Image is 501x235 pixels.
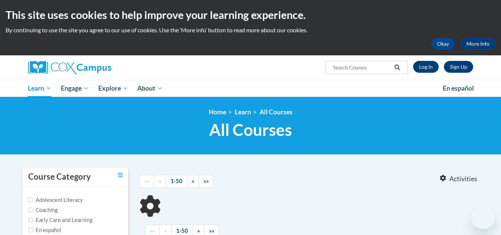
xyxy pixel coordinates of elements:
[28,226,61,234] label: En español
[164,228,167,234] span: «
[209,108,226,116] a: Home
[444,61,473,73] a: Register
[192,178,194,184] span: »
[449,175,477,183] span: Activities
[6,26,495,34] p: By continuing to use the site you agree to our use of cookies. Use the ‘More info’ button to read...
[209,228,214,234] span: »»
[132,80,167,97] a: About
[23,80,56,97] a: Learn
[187,175,199,188] a: Next
[144,178,149,184] span: ««
[28,61,169,74] a: Cox Campus
[61,84,89,93] span: Engage
[28,84,51,93] span: Learn
[28,206,57,214] label: Coaching
[28,218,33,222] input: Checkbox for Options
[28,198,33,202] input: Checkbox for Options
[93,80,133,97] a: Explore
[118,171,123,179] a: Toggle collapse
[154,175,166,188] a: Previous
[443,84,474,92] span: En español
[438,81,479,96] a: En español
[197,228,200,234] span: »
[159,178,161,184] span: «
[209,120,292,140] span: All Courses
[28,228,33,232] input: Checkbox for Options
[471,205,495,229] iframe: Button to launch messaging window
[413,61,439,73] a: Log In
[28,171,91,183] h3: Course Category
[28,61,111,74] img: Cox Campus
[392,63,403,72] button: Search
[137,84,162,93] span: About
[332,63,392,72] input: Search Courses
[260,108,293,116] a: All Courses
[98,84,128,93] span: Explore
[56,80,93,97] a: Engage
[166,175,187,188] a: 1-50
[28,208,33,212] input: Checkbox for Options
[199,175,214,188] a: End
[204,178,209,184] span: »»
[431,38,455,50] button: Okay
[28,196,83,204] label: Adolescent Literacy
[139,175,154,188] a: Begining
[235,108,251,116] a: Learn
[17,80,484,97] div: Main menu
[150,228,155,234] span: ««
[461,38,495,50] a: More Info
[28,216,92,224] label: Early Care and Learning
[6,7,495,22] h2: This site uses cookies to help improve your learning experience.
